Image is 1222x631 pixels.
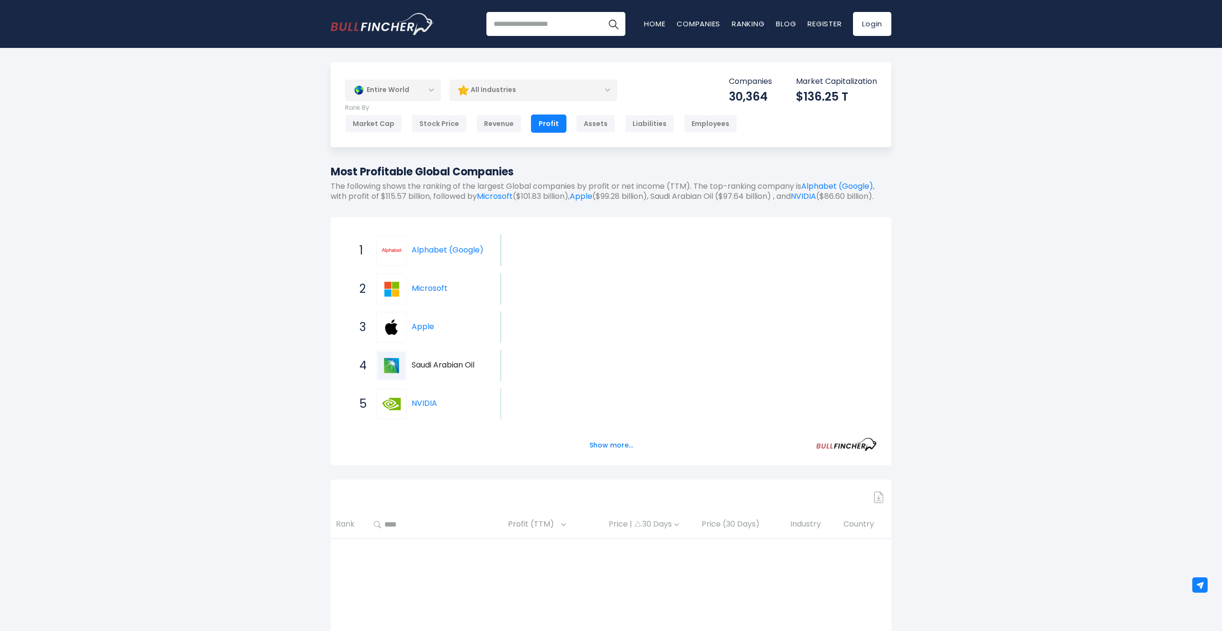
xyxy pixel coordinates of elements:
[331,13,434,35] img: Bullfincher logo
[476,115,521,133] div: Revenue
[576,115,615,133] div: Assets
[450,79,617,101] div: All Industries
[331,164,891,180] h1: Most Profitable Global Companies
[838,511,891,539] th: Country
[785,511,838,539] th: Industry
[412,360,484,370] span: Saudi Arabian Oil
[625,115,674,133] div: Liabilities
[584,437,639,453] button: Show more...
[477,191,513,202] a: Microsoft
[677,19,720,29] a: Companies
[412,398,437,409] a: NVIDIA
[644,19,665,29] a: Home
[601,12,625,36] button: Search
[684,115,737,133] div: Employees
[345,115,402,133] div: Market Cap
[331,182,891,202] p: The following shows the ranking of the largest Global companies by profit or net income (TTM). Th...
[531,115,566,133] div: Profit
[376,235,412,266] a: Alphabet (Google)
[412,283,448,294] a: Microsoft
[378,313,405,341] img: Apple
[732,19,764,29] a: Ranking
[331,13,434,35] a: Go to homepage
[597,519,691,529] div: Price | 30 Days
[570,191,592,202] a: Apple
[376,389,412,419] a: NVIDIA
[355,242,364,259] span: 1
[807,19,842,29] a: Register
[355,396,364,412] span: 5
[412,115,467,133] div: Stock Price
[378,275,405,303] img: Microsoft
[796,89,877,104] div: $136.25 T
[801,181,873,192] a: Alphabet (Google)
[376,312,412,343] a: Apple
[696,511,785,539] th: Price (30 Days)
[378,237,405,264] img: Alphabet (Google)
[508,517,559,532] span: Profit (TTM)
[412,321,434,332] a: Apple
[355,357,364,374] span: 4
[376,274,412,304] a: Microsoft
[378,390,405,418] img: NVIDIA
[355,281,364,297] span: 2
[412,244,484,255] a: Alphabet (Google)
[853,12,891,36] a: Login
[345,79,441,101] div: Entire World
[331,511,369,539] th: Rank
[796,77,877,87] p: Market Capitalization
[378,352,405,379] img: Saudi Arabian Oil
[729,77,772,87] p: Companies
[776,19,796,29] a: Blog
[355,319,364,335] span: 3
[791,191,816,202] a: NVIDIA
[345,104,737,112] p: Rank By
[729,89,772,104] div: 30,364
